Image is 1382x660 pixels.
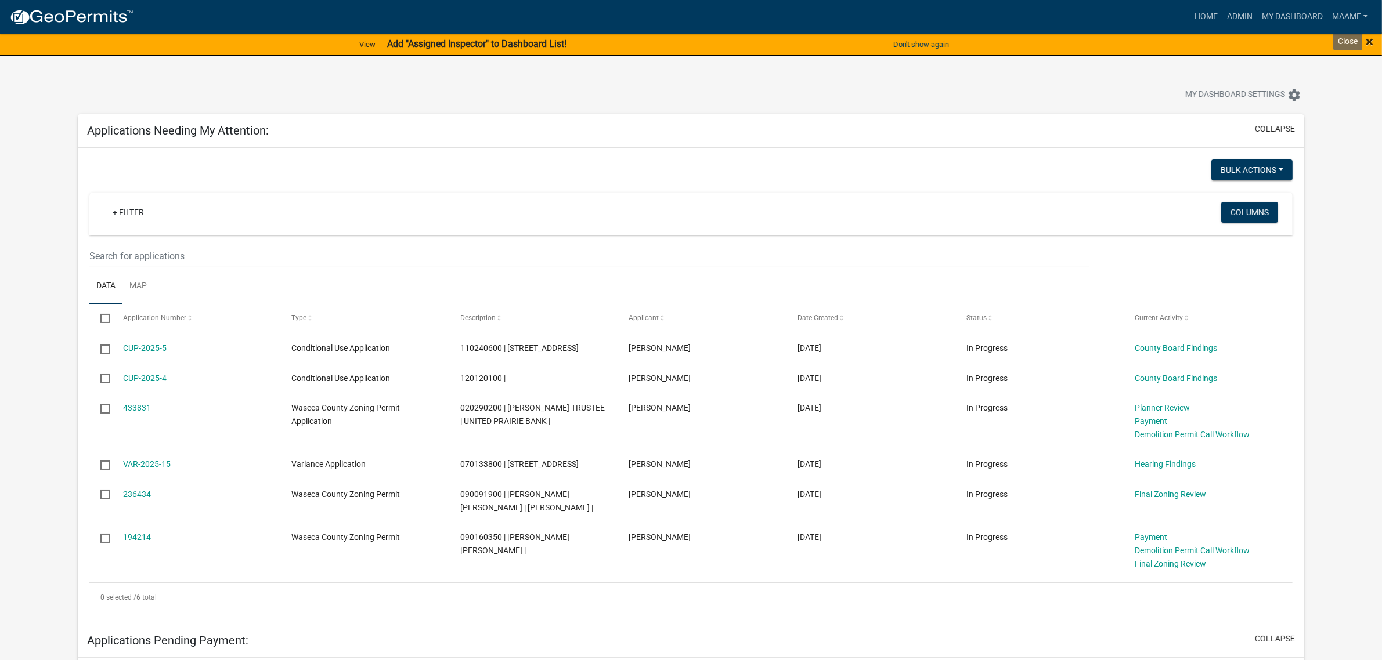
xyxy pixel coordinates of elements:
[460,343,579,353] span: 110240600 | 11691 288TH AVE
[89,244,1089,268] input: Search for applications
[460,459,579,469] span: 070133800 | 17674 240TH ST | 8
[1135,314,1183,322] span: Current Activity
[1135,430,1250,439] a: Demolition Permit Call Workflow
[123,403,151,412] a: 433831
[798,373,821,383] span: 06/25/2025
[966,532,1008,542] span: In Progress
[1255,633,1295,645] button: collapse
[89,304,111,332] datatable-header-cell: Select
[355,35,380,54] a: View
[291,314,306,322] span: Type
[122,268,154,305] a: Map
[1327,6,1373,28] a: Maame
[1333,33,1362,50] div: Close
[460,373,506,383] span: 120120100 |
[291,532,400,542] span: Waseca County Zoning Permit
[966,314,987,322] span: Status
[629,343,691,353] span: Jennifer Connors
[1135,373,1218,383] a: County Board Findings
[387,38,566,49] strong: Add "Assigned Inspector" to Dashboard List!
[460,489,593,512] span: 090091900 | WILLIAM DEREK BREWER | BECKY BREWER |
[1211,159,1293,180] button: Bulk Actions
[103,202,153,223] a: + Filter
[87,124,269,137] h5: Applications Needing My Attention:
[78,148,1304,623] div: collapse
[618,304,786,332] datatable-header-cell: Applicant
[460,314,496,322] span: Description
[1135,489,1207,499] a: Final Zoning Review
[629,489,691,499] span: Becky Brewer
[123,343,167,353] a: CUP-2025-5
[123,373,167,383] a: CUP-2025-4
[280,304,449,332] datatable-header-cell: Type
[291,373,390,383] span: Conditional Use Application
[1221,202,1278,223] button: Columns
[629,532,691,542] span: Sonia Lara
[1185,88,1285,102] span: My Dashboard Settings
[460,403,605,426] span: 020290200 | AMY DILLON TRUSTEE | UNITED PRAIRIE BANK |
[798,459,821,469] span: 05/28/2025
[87,633,248,647] h5: Applications Pending Payment:
[123,532,151,542] a: 194214
[1124,304,1293,332] datatable-header-cell: Current Activity
[1135,416,1168,426] a: Payment
[798,403,821,412] span: 06/10/2025
[1135,343,1218,353] a: County Board Findings
[798,343,821,353] span: 07/09/2025
[966,489,1008,499] span: In Progress
[1287,88,1301,102] i: settings
[955,304,1124,332] datatable-header-cell: Status
[629,459,691,469] span: Matt Holland
[966,343,1008,353] span: In Progress
[460,532,569,555] span: 090160350 | SONIA DOMINGUEZ LARA |
[291,343,390,353] span: Conditional Use Application
[1176,84,1311,106] button: My Dashboard Settingssettings
[1135,559,1207,568] a: Final Zoning Review
[449,304,618,332] datatable-header-cell: Description
[123,459,171,469] a: VAR-2025-15
[291,459,366,469] span: Variance Application
[1366,34,1373,50] span: ×
[1135,403,1190,412] a: Planner Review
[1135,532,1168,542] a: Payment
[1135,459,1196,469] a: Hearing Findings
[889,35,954,54] button: Don't show again
[629,373,691,383] span: Amy Woldt
[291,489,400,499] span: Waseca County Zoning Permit
[89,583,1293,612] div: 6 total
[629,403,691,412] span: Peter
[1366,35,1373,49] button: Close
[966,373,1008,383] span: In Progress
[786,304,955,332] datatable-header-cell: Date Created
[798,314,838,322] span: Date Created
[123,314,186,322] span: Application Number
[798,489,821,499] span: 03/22/2024
[629,314,659,322] span: Applicant
[123,489,151,499] a: 236434
[111,304,280,332] datatable-header-cell: Application Number
[100,593,136,601] span: 0 selected /
[1255,123,1295,135] button: collapse
[966,459,1008,469] span: In Progress
[798,532,821,542] span: 11/21/2023
[966,403,1008,412] span: In Progress
[1135,546,1250,555] a: Demolition Permit Call Workflow
[89,268,122,305] a: Data
[1190,6,1222,28] a: Home
[291,403,400,426] span: Waseca County Zoning Permit Application
[1257,6,1327,28] a: My Dashboard
[1222,6,1257,28] a: Admin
